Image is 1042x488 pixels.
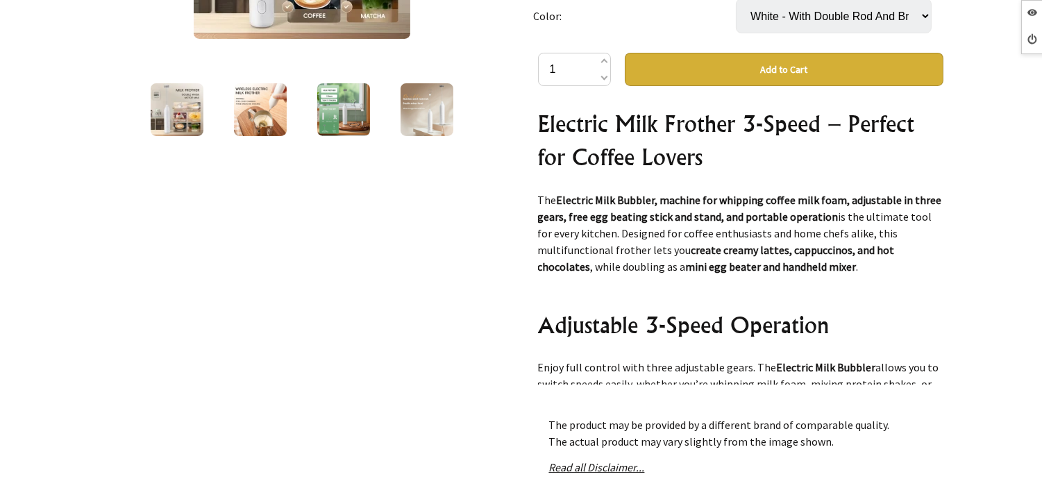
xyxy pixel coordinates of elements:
[538,192,943,275] p: The is the ultimate tool for every kitchen. Designed for coffee enthusiasts and home chefs alike,...
[538,243,895,274] strong: create creamy lattes, cappuccinos, and hot chocolates
[538,359,943,426] p: Enjoy full control with three adjustable gears. The allows you to switch speeds easily, whether y...
[625,53,943,86] button: Add to Cart
[401,83,453,136] img: Electric Milk Frother 3-Speed
[686,260,857,274] strong: mini egg beater and handheld mixer
[549,417,932,450] p: The product may be provided by a different brand of comparable quality. The actual product may va...
[549,460,645,474] a: Read all Disclaimer...
[777,360,876,374] strong: Electric Milk Bubbler
[234,83,287,136] img: Electric Milk Frother 3-Speed
[538,308,943,342] h2: Adjustable 3-Speed Operation
[317,83,370,136] img: Electric Milk Frother 3-Speed
[538,107,943,174] h2: Electric Milk Frother 3-Speed – Perfect for Coffee Lovers
[151,83,203,136] img: Electric Milk Frother 3-Speed
[538,193,942,224] strong: Electric Milk Bubbler, machine for whipping coffee milk foam, adjustable in three gears, free egg...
